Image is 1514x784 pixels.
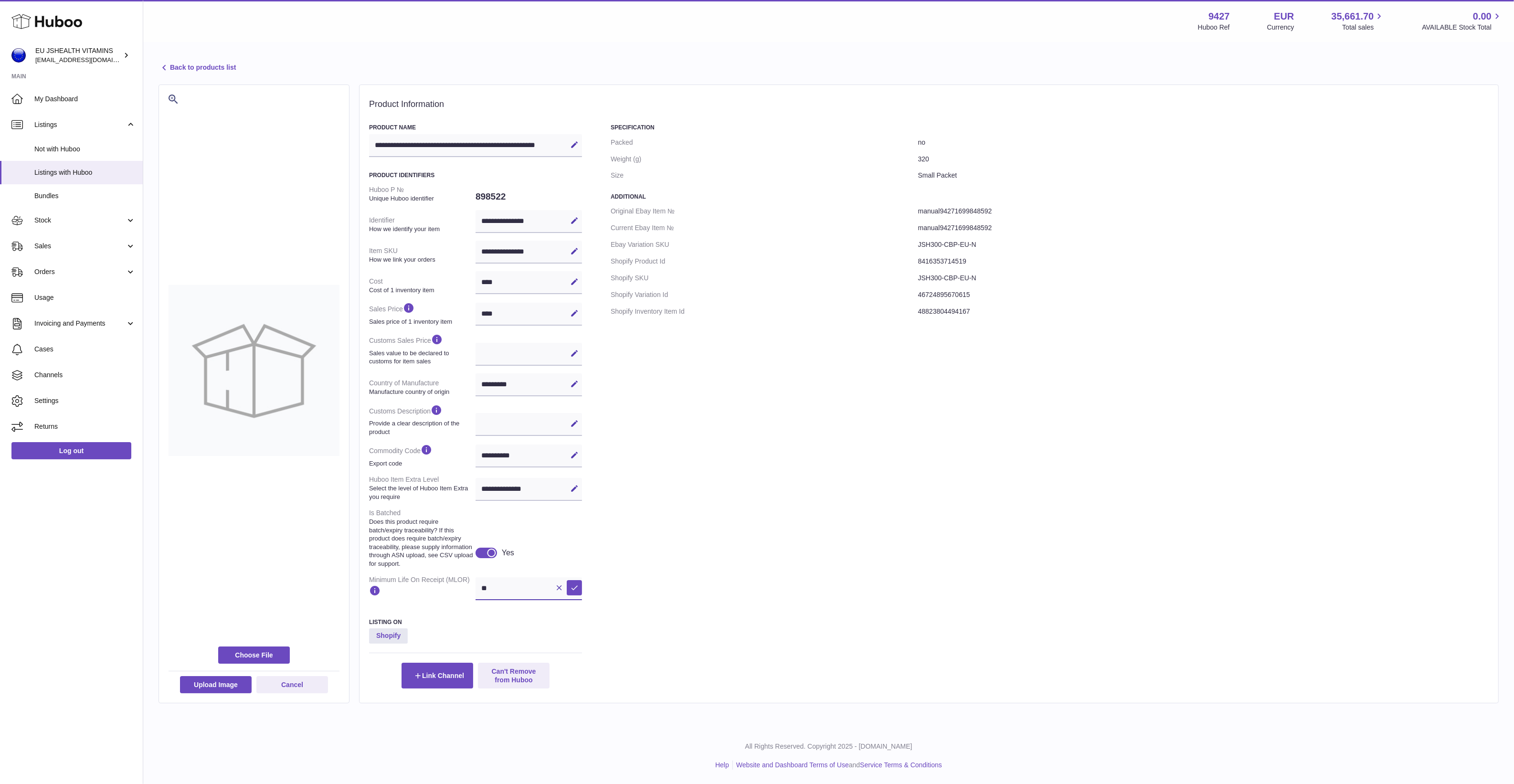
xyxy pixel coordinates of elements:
dt: Minimum Life On Receipt (MLOR) [369,572,476,604]
span: Invoicing and Payments [34,319,126,328]
h2: Product Information [369,99,1489,110]
span: Total sales [1342,23,1385,32]
a: 35,661.70 Total sales [1331,10,1385,32]
span: Orders [34,267,126,276]
a: Log out [11,442,131,459]
strong: Cost of 1 inventory item [369,286,473,295]
dt: Country of Manufacture [369,375,476,400]
span: Usage [34,293,136,302]
dd: JSH300-CBP-EU-N [918,270,1489,286]
li: and [733,761,942,770]
a: Help [715,761,729,769]
h3: Additional [611,193,1489,201]
dt: Commodity Code [369,440,476,471]
div: EU JSHEALTH VITAMINS [35,46,121,64]
dt: Huboo P № [369,181,476,206]
dt: Ebay Variation SKU [611,236,918,253]
dt: Huboo Item Extra Level [369,471,476,505]
span: 0.00 [1473,10,1492,23]
span: Choose File [218,646,290,664]
strong: Export code [369,459,473,468]
strong: 9427 [1208,10,1230,23]
dd: JSH300-CBP-EU-N [918,236,1489,253]
span: Not with Huboo [34,145,136,154]
strong: Sales price of 1 inventory item [369,318,473,326]
dt: Customs Sales Price [369,329,476,369]
dt: Customs Description [369,400,476,440]
strong: EUR [1274,10,1294,23]
dd: 898522 [476,187,582,207]
dt: Shopify SKU [611,270,918,286]
a: Service Terms & Conditions [860,761,942,769]
dt: Weight (g) [611,151,918,168]
dt: Sales Price [369,298,476,329]
span: Listings with Huboo [34,168,136,177]
dt: Shopify Variation Id [611,286,918,303]
strong: Sales value to be declared to customs for item sales [369,349,473,366]
button: Upload Image [180,676,252,693]
img: internalAdmin-9427@internal.huboo.com [11,48,26,63]
span: Settings [34,396,136,405]
a: Back to products list [159,62,236,74]
span: Channels [34,371,136,380]
p: All Rights Reserved. Copyright 2025 - [DOMAIN_NAME] [151,742,1506,751]
a: 0.00 AVAILABLE Stock Total [1422,10,1503,32]
dt: Size [611,167,918,184]
dt: Item SKU [369,243,476,267]
span: Returns [34,422,136,431]
button: Cancel [256,676,328,693]
span: My Dashboard [34,95,136,104]
span: AVAILABLE Stock Total [1422,23,1503,32]
dt: Shopify Product Id [611,253,918,270]
dt: Is Batched [369,505,476,572]
span: Cases [34,345,136,354]
strong: Provide a clear description of the product [369,419,473,436]
h3: Product Identifiers [369,171,582,179]
span: Stock [34,216,126,225]
dd: 48823804494167 [918,303,1489,320]
img: no-photo-large.jpg [169,285,339,456]
dd: no [918,134,1489,151]
dd: manual94271699848592 [918,203,1489,220]
h3: Product Name [369,124,582,131]
dt: Identifier [369,212,476,237]
div: Currency [1267,23,1294,32]
strong: How we identify your item [369,225,473,233]
dd: manual94271699848592 [918,220,1489,236]
dt: Shopify Inventory Item Id [611,303,918,320]
button: Can't Remove from Huboo [478,663,550,689]
span: Bundles [34,191,136,201]
strong: Shopify [369,628,408,644]
dd: Small Packet [918,167,1489,184]
strong: Unique Huboo identifier [369,194,473,203]
span: 35,661.70 [1331,10,1374,23]
dd: 46724895670615 [918,286,1489,303]
strong: Does this product require batch/expiry traceability? If this product does require batch/expiry tr... [369,518,473,568]
div: Yes [502,548,514,558]
dd: 8416353714519 [918,253,1489,270]
dt: Current Ebay Item № [611,220,918,236]
button: Link Channel [402,663,473,689]
strong: How we link your orders [369,255,473,264]
h3: Listing On [369,618,582,626]
div: Huboo Ref [1198,23,1230,32]
strong: Manufacture country of origin [369,388,473,396]
span: Sales [34,242,126,251]
dt: Original Ebay Item № [611,203,918,220]
a: Website and Dashboard Terms of Use [736,761,849,769]
span: Listings [34,120,126,129]
strong: Select the level of Huboo Item Extra you require [369,484,473,501]
h3: Specification [611,124,1489,131]
span: [EMAIL_ADDRESS][DOMAIN_NAME] [35,56,140,64]
dt: Cost [369,273,476,298]
dd: 320 [918,151,1489,168]
dt: Packed [611,134,918,151]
